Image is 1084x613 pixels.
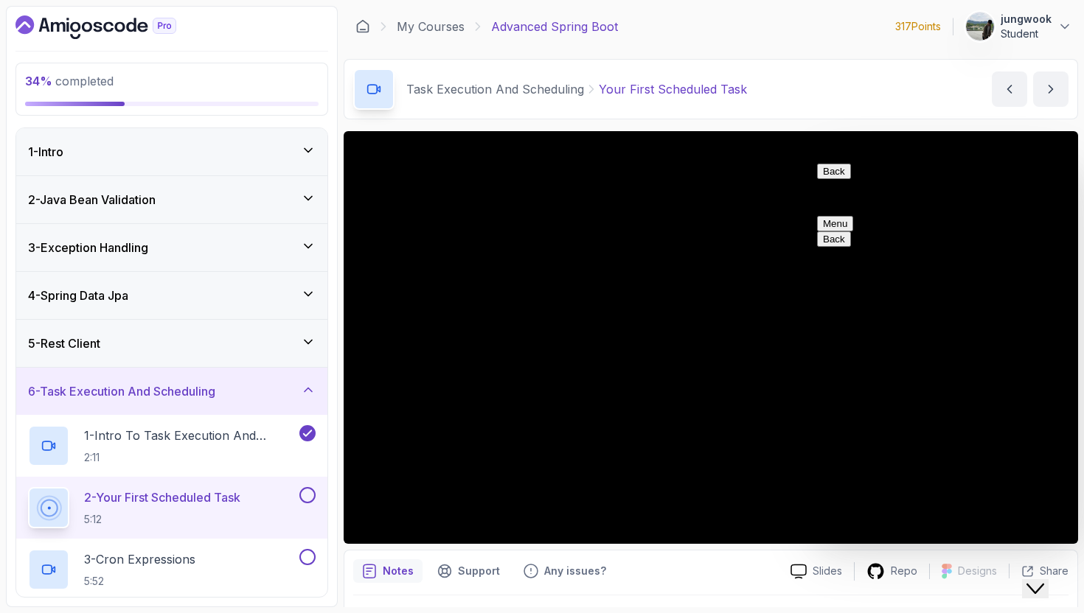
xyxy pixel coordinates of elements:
[406,80,584,98] p: Task Execution And Scheduling
[544,564,606,578] p: Any issues?
[84,550,195,568] p: 3 - Cron Expressions
[458,564,500,578] p: Support
[25,74,52,88] span: 34 %
[84,488,240,506] p: 2 - Your First Scheduled Task
[16,272,327,319] button: 4-Spring Data Jpa
[28,191,156,209] h3: 2 - Java Bean Validation
[28,143,63,161] h3: 1 - Intro
[811,158,1069,541] iframe: chat widget
[84,427,296,444] p: 1 - Intro To Task Execution And Scheduling
[353,559,423,583] button: notes button
[1001,27,1052,41] p: Student
[16,224,327,271] button: 3-Exception Handling
[965,12,1072,41] button: user profile imagejungwookStudent
[28,287,128,304] h3: 4 - Spring Data Jpa
[397,18,465,35] a: My Courses
[515,559,615,583] button: Feedback button
[428,559,509,583] button: Support button
[895,19,941,34] p: 317 Points
[992,71,1027,107] button: previous content
[16,176,327,223] button: 2-Java Bean Validation
[779,564,854,579] a: Slides
[383,564,414,578] p: Notes
[344,131,1078,544] iframe: 2 - Your First Scheduled Task
[15,15,210,39] a: Dashboard
[25,74,114,88] span: completed
[1022,554,1069,598] iframe: chat widget
[28,382,215,400] h3: 6 - Task Execution And Scheduling
[16,128,327,175] button: 1-Intro
[355,19,370,34] a: Dashboard
[84,450,296,465] p: 2:11
[84,512,240,527] p: 5:12
[28,549,316,590] button: 3-Cron Expressions5:52
[28,487,316,528] button: 2-Your First Scheduled Task5:12
[84,574,195,589] p: 5:52
[28,334,100,352] h3: 5 - Rest Client
[491,18,618,35] p: Advanced Spring Boot
[811,558,1069,591] iframe: chat widget
[1001,12,1052,27] p: jungwook
[16,368,327,415] button: 6-Task Execution And Scheduling
[16,320,327,367] button: 5-Rest Client
[1033,71,1069,107] button: next content
[966,13,994,41] img: user profile image
[599,80,747,98] p: Your First Scheduled Task
[28,239,148,256] h3: 3 - Exception Handling
[28,425,316,466] button: 1-Intro To Task Execution And Scheduling2:11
